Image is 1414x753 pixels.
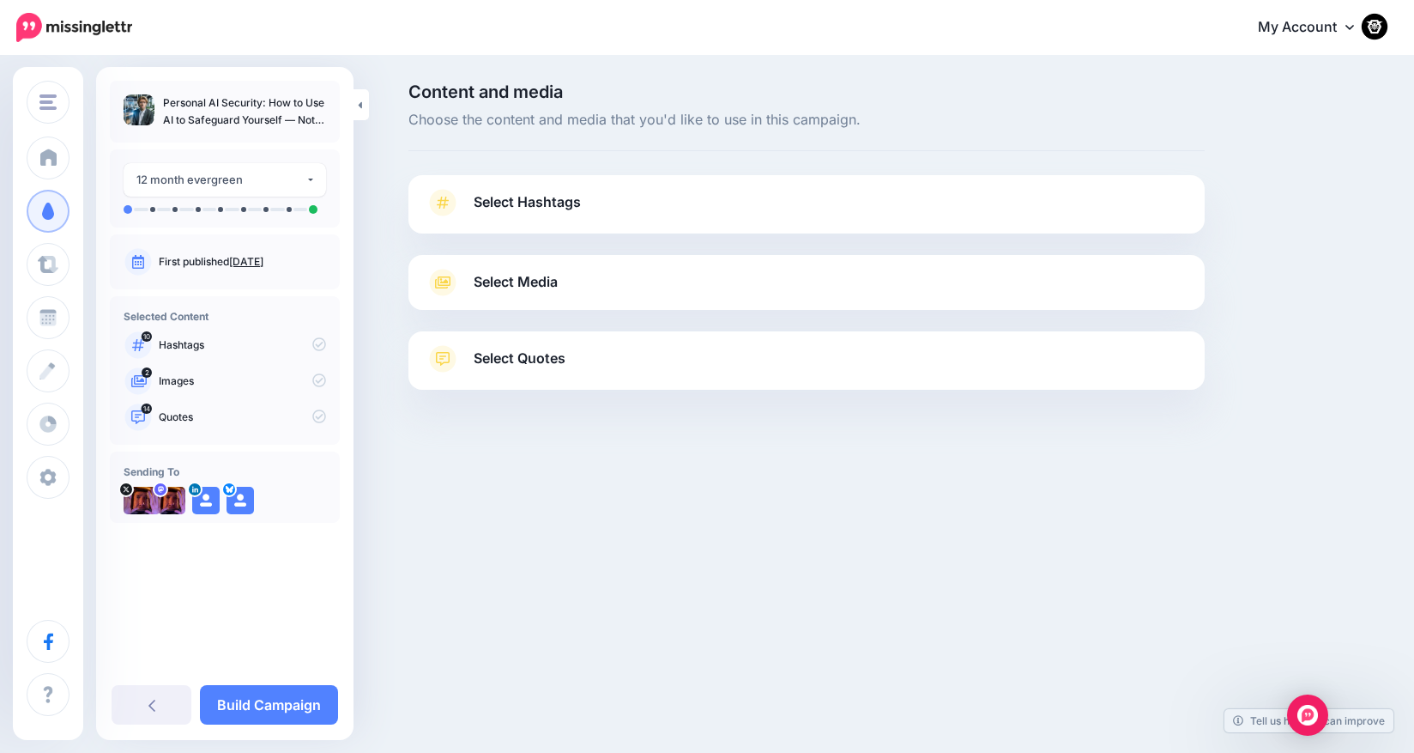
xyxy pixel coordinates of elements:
a: [DATE] [229,255,263,268]
img: user_default_image.png [227,487,254,514]
span: Select Hashtags [474,191,581,214]
div: 12 month evergreen [136,170,305,190]
p: First published [159,254,326,270]
div: Open Intercom Messenger [1287,695,1328,736]
h4: Selected Content [124,310,326,323]
img: menu.png [39,94,57,110]
span: Content and media [408,83,1205,100]
img: BHFunHouse-19603.jpg [124,487,160,514]
span: 14 [142,404,153,414]
span: Select Media [474,270,558,294]
a: Select Hashtags [426,189,1187,234]
img: 83642e166c72f455-88614.jpg [158,487,185,514]
img: fd33348a208181f6cf951328bd4f62b9_thumb.jpg [124,94,154,125]
h4: Sending To [124,465,326,478]
p: Quotes [159,410,326,425]
span: 10 [142,331,152,342]
button: 12 month evergreen [124,163,326,197]
p: Hashtags [159,337,326,353]
a: Select Quotes [426,345,1187,390]
span: Choose the content and media that you'd like to use in this campaign. [408,109,1205,131]
p: Personal AI Security: How to Use AI to Safeguard Yourself — Not Just Exploit You [163,94,326,129]
span: 2 [142,367,152,378]
a: Tell us how we can improve [1224,709,1393,732]
a: My Account [1241,7,1388,49]
a: Select Media [426,269,1187,296]
span: Select Quotes [474,347,565,370]
img: user_default_image.png [192,487,220,514]
p: Images [159,373,326,389]
img: Missinglettr [16,13,132,42]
